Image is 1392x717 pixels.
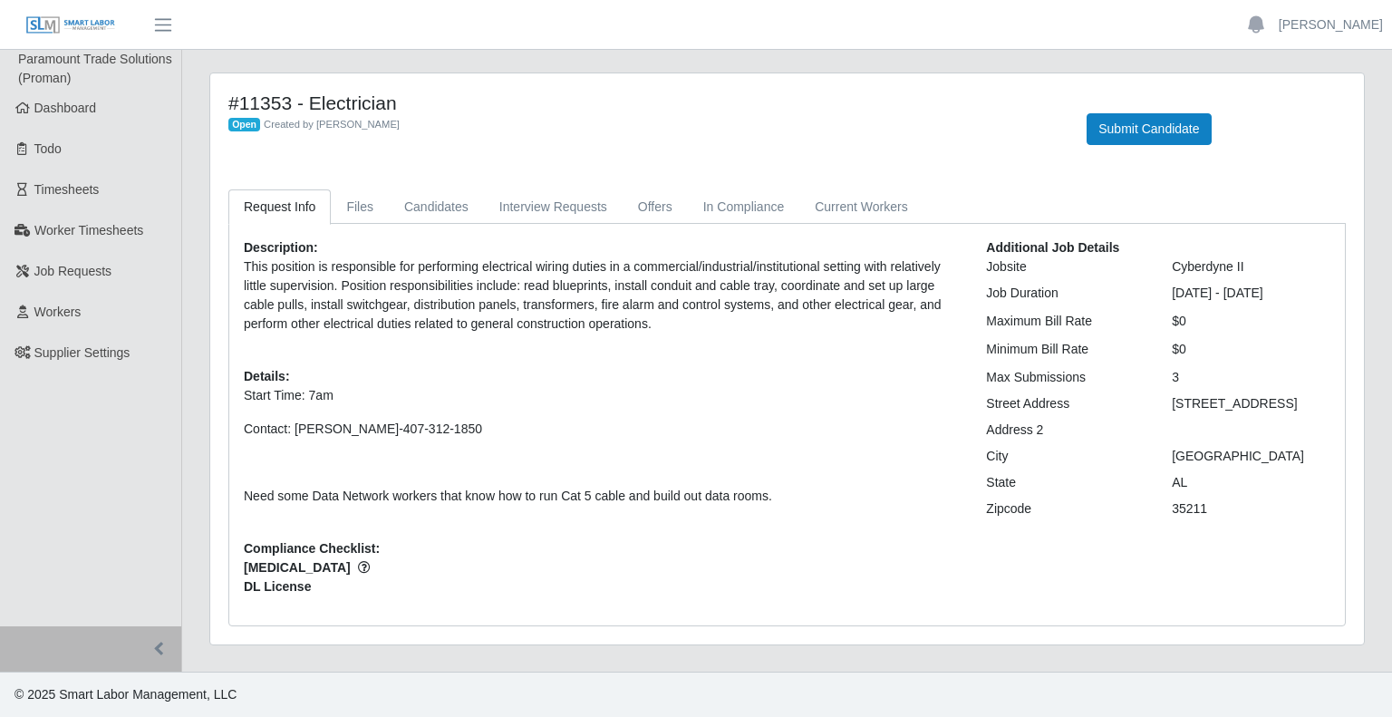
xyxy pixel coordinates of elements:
[972,447,1158,466] div: City
[1158,394,1344,413] div: [STREET_ADDRESS]
[244,558,959,577] span: [MEDICAL_DATA]
[986,240,1119,255] b: Additional Job Details
[34,141,62,156] span: Todo
[1158,340,1344,359] div: $0
[1158,473,1344,492] div: AL
[972,473,1158,492] div: State
[25,15,116,35] img: SLM Logo
[972,499,1158,518] div: Zipcode
[244,577,959,596] span: DL License
[34,182,100,197] span: Timesheets
[1158,312,1344,331] div: $0
[688,189,800,225] a: In Compliance
[228,92,1059,114] h4: #11353 - Electrician
[1087,113,1211,145] button: Submit Candidate
[244,369,290,383] b: Details:
[264,119,400,130] span: Created by [PERSON_NAME]
[799,189,923,225] a: Current Workers
[389,189,484,225] a: Candidates
[1158,257,1344,276] div: Cyberdyne II
[228,118,260,132] span: Open
[972,421,1158,440] div: Address 2
[1279,15,1383,34] a: [PERSON_NAME]
[244,386,959,405] p: Start Time: 7am
[623,189,688,225] a: Offers
[244,257,959,334] p: This position is responsible for performing electrical wiring duties in a commercial/industrial/i...
[1158,284,1344,303] div: [DATE] - [DATE]
[34,101,97,115] span: Dashboard
[972,368,1158,387] div: Max Submissions
[972,312,1158,331] div: Maximum Bill Rate
[244,240,318,255] b: Description:
[34,264,112,278] span: Job Requests
[972,394,1158,413] div: Street Address
[244,487,959,506] p: Need some Data Network workers that know how to run Cat 5 cable and build out data rooms.
[1158,447,1344,466] div: [GEOGRAPHIC_DATA]
[1158,499,1344,518] div: 35211
[244,420,959,439] p: Contact: [PERSON_NAME]-407-312-1850
[244,541,380,556] b: Compliance Checklist:
[1158,368,1344,387] div: 3
[331,189,389,225] a: Files
[14,687,237,702] span: © 2025 Smart Labor Management, LLC
[34,345,130,360] span: Supplier Settings
[484,189,623,225] a: Interview Requests
[18,52,172,85] span: Paramount Trade Solutions (Proman)
[34,223,143,237] span: Worker Timesheets
[972,257,1158,276] div: Jobsite
[972,284,1158,303] div: Job Duration
[972,340,1158,359] div: Minimum Bill Rate
[228,189,331,225] a: Request Info
[34,305,82,319] span: Workers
